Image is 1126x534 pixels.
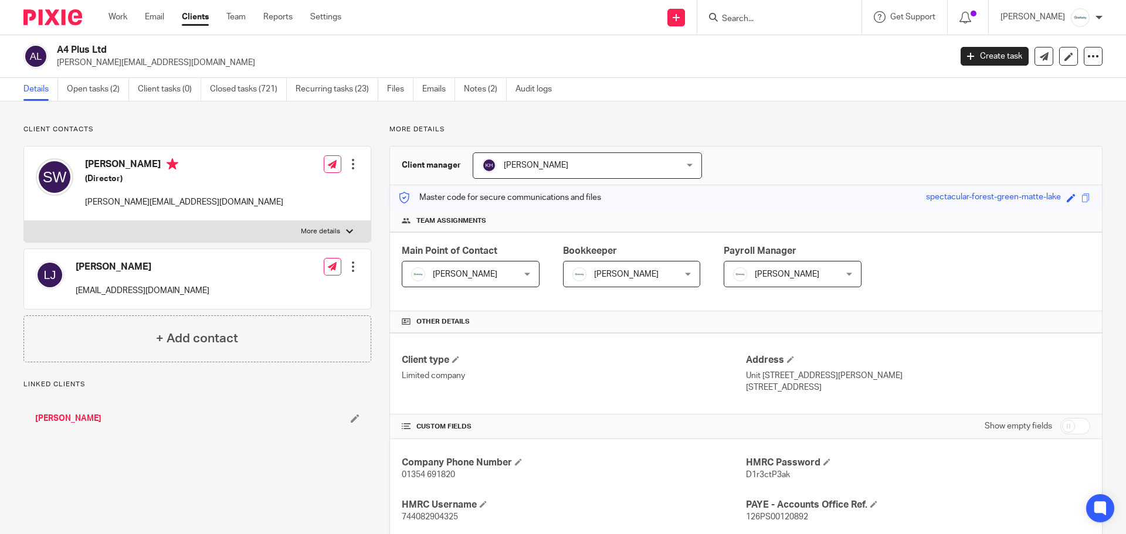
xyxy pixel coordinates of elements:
[746,513,808,521] span: 126PS00120892
[85,158,283,173] h4: [PERSON_NAME]
[515,78,561,101] a: Audit logs
[411,267,425,281] img: Infinity%20Logo%20with%20Whitespace%20.png
[23,380,371,389] p: Linked clients
[433,270,497,278] span: [PERSON_NAME]
[961,47,1029,66] a: Create task
[182,11,209,23] a: Clients
[85,196,283,208] p: [PERSON_NAME][EMAIL_ADDRESS][DOMAIN_NAME]
[563,246,617,256] span: Bookkeeper
[23,9,82,25] img: Pixie
[464,78,507,101] a: Notes (2)
[389,125,1103,134] p: More details
[57,57,943,69] p: [PERSON_NAME][EMAIL_ADDRESS][DOMAIN_NAME]
[35,413,101,424] a: [PERSON_NAME]
[402,370,746,382] p: Limited company
[85,173,283,185] h5: (Director)
[296,78,378,101] a: Recurring tasks (23)
[504,161,568,169] span: [PERSON_NAME]
[23,78,58,101] a: Details
[156,329,238,348] h4: + Add contact
[746,354,1090,366] h4: Address
[138,78,201,101] a: Client tasks (0)
[402,499,746,511] h4: HMRC Username
[724,246,796,256] span: Payroll Manager
[210,78,287,101] a: Closed tasks (721)
[402,159,461,171] h3: Client manager
[108,11,127,23] a: Work
[746,457,1090,469] h4: HMRC Password
[23,125,371,134] p: Client contacts
[402,354,746,366] h4: Client type
[310,11,341,23] a: Settings
[422,78,455,101] a: Emails
[402,457,746,469] h4: Company Phone Number
[416,317,470,326] span: Other details
[1000,11,1065,23] p: [PERSON_NAME]
[594,270,659,278] span: [PERSON_NAME]
[226,11,246,23] a: Team
[890,13,935,21] span: Get Support
[746,471,790,479] span: D1r3ctP3ak
[57,44,766,56] h2: A4 Plus Ltd
[36,158,73,196] img: svg%3E
[402,471,455,479] span: 01354 691820
[482,158,496,172] img: svg%3E
[746,382,1090,393] p: [STREET_ADDRESS]
[985,420,1052,432] label: Show empty fields
[746,499,1090,511] h4: PAYE - Accounts Office Ref.
[721,14,826,25] input: Search
[23,44,48,69] img: svg%3E
[402,246,497,256] span: Main Point of Contact
[145,11,164,23] a: Email
[76,285,209,297] p: [EMAIL_ADDRESS][DOMAIN_NAME]
[926,191,1061,205] div: spectacular-forest-green-matte-lake
[755,270,819,278] span: [PERSON_NAME]
[387,78,413,101] a: Files
[402,422,746,431] h4: CUSTOM FIELDS
[301,227,340,236] p: More details
[733,267,747,281] img: Infinity%20Logo%20with%20Whitespace%20.png
[67,78,129,101] a: Open tasks (2)
[572,267,586,281] img: Infinity%20Logo%20with%20Whitespace%20.png
[263,11,293,23] a: Reports
[76,261,209,273] h4: [PERSON_NAME]
[399,192,601,203] p: Master code for secure communications and files
[167,158,178,170] i: Primary
[746,370,1090,382] p: Unit [STREET_ADDRESS][PERSON_NAME]
[402,513,458,521] span: 744082904325
[1071,8,1090,27] img: Infinity%20Logo%20with%20Whitespace%20.png
[36,261,64,289] img: svg%3E
[416,216,486,226] span: Team assignments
